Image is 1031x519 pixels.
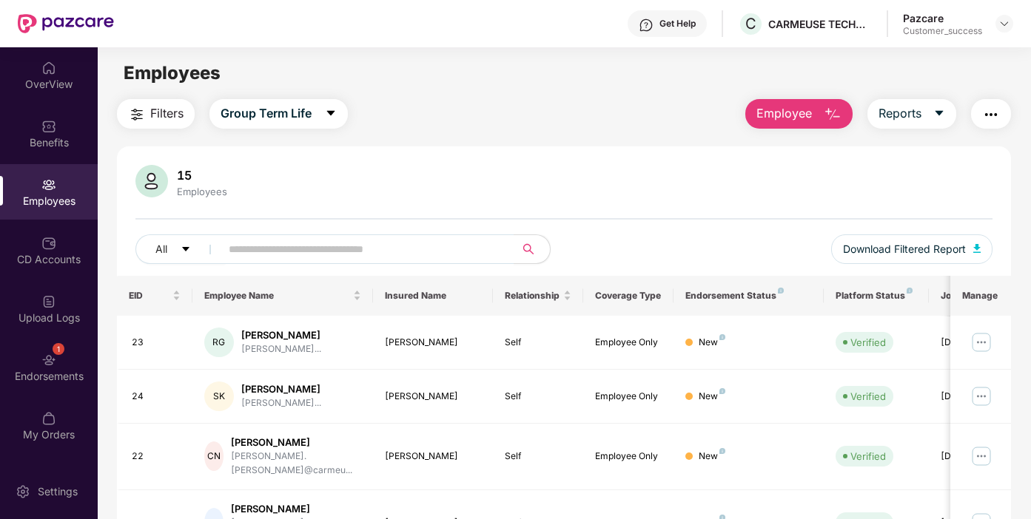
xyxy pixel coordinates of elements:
[231,502,361,516] div: [PERSON_NAME]
[982,106,1000,123] img: svg+xml;base64,PHN2ZyB4bWxucz0iaHR0cDovL3d3dy53My5vcmcvMjAwMC9zdmciIHdpZHRoPSIyNCIgaGVpZ2h0PSIyNC...
[505,290,560,302] span: Relationship
[514,234,551,264] button: search
[941,450,1007,464] div: [DATE]
[843,241,966,257] span: Download Filtered Report
[192,276,373,316] th: Employee Name
[719,334,725,340] img: svg+xml;base64,PHN2ZyB4bWxucz0iaHR0cDovL3d3dy53My5vcmcvMjAwMC9zdmciIHdpZHRoPSI4IiBoZWlnaHQ9IjgiIH...
[174,186,230,197] div: Employees
[970,384,994,408] img: manageButton
[867,99,956,129] button: Reportscaret-down
[385,450,482,464] div: [PERSON_NAME]
[221,104,312,123] span: Group Term Life
[124,62,221,84] span: Employees
[719,388,725,394] img: svg+xml;base64,PHN2ZyB4bWxucz0iaHR0cDovL3d3dy53My5vcmcvMjAwMC9zdmciIHdpZHRoPSI4IiBoZWlnaHQ9IjgiIH...
[639,18,654,33] img: svg+xml;base64,PHN2ZyBpZD0iSGVscC0zMngzMiIgeG1sbnM9Imh0dHA6Ly93d3cudzMub3JnLzIwMDAvc3ZnIiB3aWR0aD...
[778,288,784,294] img: svg+xml;base64,PHN2ZyB4bWxucz0iaHR0cDovL3d3dy53My5vcmcvMjAwMC9zdmciIHdpZHRoPSI4IiBoZWlnaHQ9IjgiIH...
[150,104,184,123] span: Filters
[41,411,56,426] img: svg+xml;base64,PHN2ZyBpZD0iTXlfT3JkZXJzIiBkYXRhLW5hbWU9Ik15IE9yZGVycyIgeG1sbnM9Imh0dHA6Ly93d3cudz...
[41,353,56,367] img: svg+xml;base64,PHN2ZyBpZD0iRW5kb3JzZW1lbnRzIiB4bWxucz0iaHR0cDovL3d3dy53My5vcmcvMjAwMC9zdmciIHdpZH...
[41,294,56,309] img: svg+xml;base64,PHN2ZyBpZD0iVXBsb2FkX0xvZ3MiIGRhdGEtbmFtZT0iVXBsb2FkIExvZ3MiIHhtbG5zPSJodHRwOi8vd3...
[204,441,224,471] div: CN
[128,106,146,123] img: svg+xml;base64,PHN2ZyB4bWxucz0iaHR0cDovL3d3dy53My5vcmcvMjAwMC9zdmciIHdpZHRoPSIyNCIgaGVpZ2h0PSIyNC...
[595,390,662,404] div: Employee Only
[373,276,494,316] th: Insured Name
[699,390,725,404] div: New
[879,104,921,123] span: Reports
[903,11,982,25] div: Pazcare
[241,382,321,396] div: [PERSON_NAME]
[385,390,482,404] div: [PERSON_NAME]
[129,290,169,302] span: EID
[174,168,230,183] div: 15
[241,342,321,356] div: [PERSON_NAME]...
[850,389,886,404] div: Verified
[583,276,674,316] th: Coverage Type
[505,336,571,350] div: Self
[41,119,56,134] img: svg+xml;base64,PHN2ZyBpZD0iQmVuZWZpdHMiIHhtbG5zPSJodHRwOi8vd3d3LnczLm9yZy8yMDAwL3N2ZyIgd2lkdGg9Ij...
[831,234,993,264] button: Download Filtered Report
[241,396,321,410] div: [PERSON_NAME]...
[745,99,853,129] button: Employee
[595,450,662,464] div: Employee Only
[41,236,56,251] img: svg+xml;base64,PHN2ZyBpZD0iQ0RfQWNjb3VudHMiIGRhdGEtbmFtZT0iQ0QgQWNjb3VudHMiIHhtbG5zPSJodHRwOi8vd3...
[132,450,181,464] div: 22
[951,276,1011,316] th: Manage
[505,390,571,404] div: Self
[768,17,872,31] div: CARMEUSE TECHNOLOGIES INDIA PRIVATE LIMITED
[241,328,321,342] div: [PERSON_NAME]
[970,330,994,354] img: manageButton
[204,290,350,302] span: Employee Name
[685,290,812,302] div: Endorsement Status
[595,336,662,350] div: Employee Only
[699,336,725,350] div: New
[756,104,812,123] span: Employee
[204,381,234,411] div: SK
[117,276,192,316] th: EID
[903,25,982,37] div: Customer_success
[135,234,226,264] button: Allcaret-down
[973,244,981,253] img: svg+xml;base64,PHN2ZyB4bWxucz0iaHR0cDovL3d3dy53My5vcmcvMjAwMC9zdmciIHhtbG5zOnhsaW5rPSJodHRwOi8vd3...
[941,336,1007,350] div: [DATE]
[18,14,114,33] img: New Pazcare Logo
[204,328,234,357] div: RG
[907,288,913,294] img: svg+xml;base64,PHN2ZyB4bWxucz0iaHR0cDovL3d3dy53My5vcmcvMjAwMC9zdmciIHdpZHRoPSI4IiBoZWlnaHQ9IjgiIH...
[850,449,886,464] div: Verified
[493,276,583,316] th: Relationship
[970,444,994,468] img: manageButton
[53,343,64,355] div: 1
[941,390,1007,404] div: [DATE]
[385,336,482,350] div: [PERSON_NAME]
[132,390,181,404] div: 24
[505,450,571,464] div: Self
[998,18,1010,30] img: svg+xml;base64,PHN2ZyBpZD0iRHJvcGRvd24tMzJ4MzIiIHhtbG5zPSJodHRwOi8vd3d3LnczLm9yZy8yMDAwL3N2ZyIgd2...
[41,177,56,192] img: svg+xml;base64,PHN2ZyBpZD0iRW1wbG95ZWVzIiB4bWxucz0iaHR0cDovL3d3dy53My5vcmcvMjAwMC9zdmciIHdpZHRoPS...
[719,448,725,454] img: svg+xml;base64,PHN2ZyB4bWxucz0iaHR0cDovL3d3dy53My5vcmcvMjAwMC9zdmciIHdpZHRoPSI4IiBoZWlnaHQ9IjgiIH...
[325,107,337,121] span: caret-down
[933,107,945,121] span: caret-down
[117,99,195,129] button: Filters
[155,241,167,257] span: All
[836,290,917,302] div: Platform Status
[745,15,756,33] span: C
[132,336,181,350] div: 23
[850,335,886,350] div: Verified
[231,435,360,450] div: [PERSON_NAME]
[231,450,360,478] div: [PERSON_NAME].[PERSON_NAME]@carmeu...
[33,484,82,499] div: Settings
[699,450,725,464] div: New
[135,165,168,197] img: svg+xml;base64,PHN2ZyB4bWxucz0iaHR0cDovL3d3dy53My5vcmcvMjAwMC9zdmciIHhtbG5zOnhsaW5rPSJodHRwOi8vd3...
[16,484,30,499] img: svg+xml;base64,PHN2ZyBpZD0iU2V0dGluZy0yMHgyMCIgeG1sbnM9Imh0dHA6Ly93d3cudzMub3JnLzIwMDAvc3ZnIiB3aW...
[659,18,696,30] div: Get Help
[514,243,543,255] span: search
[929,276,1019,316] th: Joining Date
[181,244,191,256] span: caret-down
[824,106,842,123] img: svg+xml;base64,PHN2ZyB4bWxucz0iaHR0cDovL3d3dy53My5vcmcvMjAwMC9zdmciIHhtbG5zOnhsaW5rPSJodHRwOi8vd3...
[41,61,56,75] img: svg+xml;base64,PHN2ZyBpZD0iSG9tZSIgeG1sbnM9Imh0dHA6Ly93d3cudzMub3JnLzIwMDAvc3ZnIiB3aWR0aD0iMjAiIG...
[209,99,348,129] button: Group Term Lifecaret-down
